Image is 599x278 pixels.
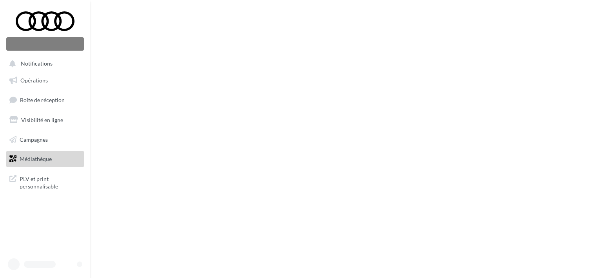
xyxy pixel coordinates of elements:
a: Médiathèque [5,151,85,167]
div: Nouvelle campagne [6,37,84,51]
a: Visibilité en ligne [5,112,85,128]
span: Campagnes [20,136,48,143]
a: Campagnes [5,132,85,148]
span: PLV et print personnalisable [20,174,81,190]
span: Boîte de réception [20,97,65,103]
span: Opérations [20,77,48,84]
a: Boîte de réception [5,91,85,108]
a: PLV et print personnalisable [5,170,85,194]
span: Visibilité en ligne [21,117,63,123]
a: Opérations [5,72,85,89]
span: Médiathèque [20,155,52,162]
span: Notifications [21,60,53,67]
